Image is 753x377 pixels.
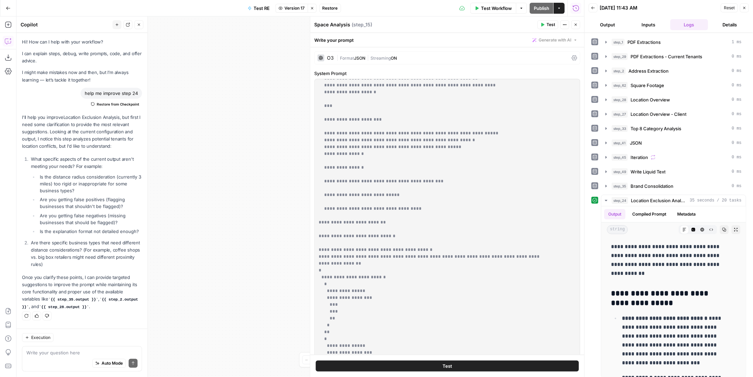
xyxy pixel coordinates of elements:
[314,70,580,77] label: System Prompt
[601,109,746,120] button: 0 ms
[63,114,120,120] span: Location Exclusion Analysis
[630,139,642,146] span: JSON
[365,54,370,61] span: |
[612,139,627,146] span: step_41
[22,50,142,64] p: I can explain steps, debug, write prompts, code, and offer advice.
[601,123,746,134] button: 0 ms
[612,125,628,132] span: step_33
[22,38,142,46] p: Hi! How can I help with your workflow?
[631,53,702,60] span: PDF Extractions - Current Tenants
[607,225,628,234] span: string
[589,19,627,30] button: Output
[601,137,746,148] button: 0 ms
[732,183,742,189] span: 0 ms
[601,80,746,91] button: 0 ms
[612,168,628,175] span: step_49
[244,3,274,14] button: Test RE
[711,19,749,30] button: Details
[721,3,738,12] button: Reset
[102,360,123,366] span: Auto Mode
[732,125,742,132] span: 0 ms
[322,5,338,11] span: Restore
[732,53,742,60] span: 0 ms
[601,181,746,192] button: 0 ms
[601,37,746,48] button: 1 ms
[319,4,341,13] button: Restore
[627,39,661,46] span: PDF Extractions
[612,53,628,60] span: step_29
[481,5,512,12] span: Test Workflow
[673,209,700,219] button: Metadata
[604,209,625,219] button: Output
[630,19,668,30] button: Inputs
[612,197,628,204] span: step_24
[38,173,142,194] li: Is the distance radius consideration (currently 3 miles) too rigid or inappropriate for some busi...
[88,100,142,108] button: Restore from Checkpoint
[22,333,54,342] button: Execution
[285,5,305,11] span: Version 17
[612,82,628,89] span: step_62
[48,297,98,302] code: {{ step_35.output }}
[612,68,626,74] span: step_2
[92,359,126,368] button: Auto Mode
[21,21,110,28] div: Copilot
[732,169,742,175] span: 0 ms
[370,56,391,61] span: Streaming
[340,56,354,61] span: Format
[601,195,746,206] button: 35 seconds / 20 tasks
[275,4,308,13] button: Version 17
[732,68,742,74] span: 0 ms
[601,166,746,177] button: 0 ms
[732,82,742,88] span: 0 ms
[22,297,138,309] code: {{ step_2.output }}
[352,21,372,28] span: ( step_15 )
[81,88,142,99] div: help me improve step 24
[631,197,687,204] span: Location Exclusion Analysis
[601,65,746,76] button: 0 ms
[612,39,625,46] span: step_1
[601,94,746,105] button: 0 ms
[22,274,142,310] p: Once you clarify these points, I can provide targeted suggestions to improve the prompt while mai...
[631,111,686,118] span: Location Overview - Client
[391,56,397,61] span: ON
[31,239,142,268] p: Are there specific business types that need different distance considerations? (For example, coff...
[254,5,270,12] span: Test RE
[337,54,340,61] span: |
[670,19,708,30] button: Logs
[732,111,742,117] span: 0 ms
[539,37,571,43] span: Generate with AI
[443,363,452,369] span: Test
[31,335,50,341] span: Execution
[38,228,142,235] li: Is the explanation format not detailed enough?
[631,125,681,132] span: Top 8 Category Analysis
[316,361,579,372] button: Test
[38,196,142,210] li: Are you getting false positives (flagging businesses that shouldn't be flagged)?
[310,33,584,47] div: Write your prompt
[732,140,742,146] span: 0 ms
[631,168,666,175] span: Write Liquid Text
[601,152,746,163] button: 0 ms
[314,21,535,28] div: Space Analysis
[38,212,142,226] li: Are you getting false negatives (missing businesses that should be flagged)?
[39,305,89,309] code: {{ step_28.output }}
[690,197,742,204] span: 35 seconds / 20 tasks
[612,183,628,190] span: step_35
[612,154,628,161] span: step_45
[732,154,742,160] span: 0 ms
[612,111,628,118] span: step_27
[470,3,516,14] button: Test Workflow
[530,36,580,45] button: Generate with AI
[612,96,628,103] span: step_28
[22,69,142,83] p: I might make mistakes now and then, but I’m always learning — let’s tackle it together!
[631,183,673,190] span: Brand Consolidation
[97,101,139,107] span: Restore from Checkpoint
[631,154,648,161] span: Iteration
[628,209,670,219] button: Compiled Prompt
[628,68,669,74] span: Address Extraction
[732,97,742,103] span: 0 ms
[22,114,142,150] p: I'll help you improve , but first I need some clarification to provide the most relevant suggesti...
[31,156,142,170] p: What specific aspects of the current output aren't meeting your needs? For example:
[327,56,334,60] div: O3
[631,96,670,103] span: Location Overview
[546,22,555,28] span: Test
